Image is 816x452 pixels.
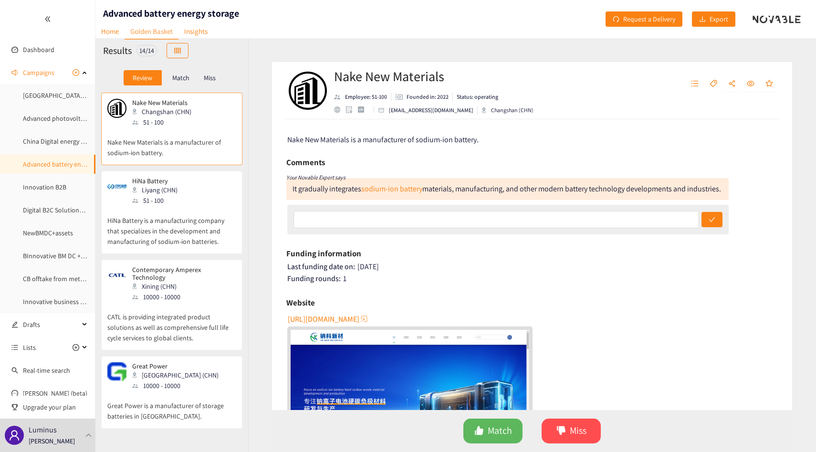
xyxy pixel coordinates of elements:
h6: Comments [286,155,325,169]
button: redoRequest a Delivery [606,11,682,27]
a: Dashboard [23,45,54,54]
a: CB offtake from methane pyrolysis [23,274,121,283]
div: 51 - 100 [132,195,183,206]
a: Real-time search [23,366,70,375]
span: download [699,16,706,23]
p: Miss [204,74,216,82]
span: sound [11,69,18,76]
span: Drafts [23,315,79,334]
span: trophy [11,404,18,410]
a: google maps [346,106,358,113]
p: Luminus [29,424,57,436]
p: Nake New Materials is a manufacturer of sodium-ion battery. [107,127,236,158]
p: Employee: 51-100 [345,93,387,101]
h1: Advanced battery energy storage [103,7,239,20]
button: share-alt [723,76,741,92]
a: [PERSON_NAME] (beta) [23,389,87,398]
span: check [709,216,715,224]
span: Export [710,14,728,24]
p: Contemporary Amperex Technology [132,266,230,281]
button: tag [705,76,722,92]
li: Employees [334,93,391,101]
span: [URL][DOMAIN_NAME] [288,313,359,325]
a: Digital B2C Solutions Energy Utilities [23,206,126,214]
a: Insights [178,24,213,39]
span: Miss [570,423,586,438]
div: Changshan (CHN) [481,106,534,115]
a: Home [95,24,125,39]
button: dislikeMiss [542,419,601,443]
span: Request a Delivery [623,14,675,24]
h6: Funding information [286,246,361,261]
a: China Digital energy management & grid services [23,137,160,146]
div: 1 [287,274,778,284]
span: eye [747,80,754,88]
p: [EMAIL_ADDRESS][DOMAIN_NAME] [389,106,473,115]
p: Status: operating [457,93,498,101]
p: Great Power is a manufacturer of storage batteries in [GEOGRAPHIC_DATA]. [107,391,236,421]
p: Nake New Materials [132,99,191,106]
span: plus-circle [73,344,79,351]
span: dislike [556,426,566,437]
a: website [334,106,346,113]
span: table [174,47,181,55]
span: Funding rounds: [287,273,341,284]
li: Founded in year [391,93,453,101]
button: table [167,43,188,58]
p: HiNa Battery [132,177,178,185]
h2: Results [103,44,132,57]
a: crunchbase [358,106,370,113]
a: BInnovative BM DC + extra service [23,252,117,260]
a: Innovative business models datacenters and energy [23,297,170,306]
span: edit [11,321,18,328]
span: user [9,430,20,441]
div: 51 - 100 [132,117,197,127]
div: [DATE] [287,262,778,272]
span: share-alt [728,80,736,88]
span: Upgrade your plan [23,398,88,417]
div: Liyang (CHN) [132,185,183,195]
a: sodium-ion battery [361,184,422,194]
a: Advanced battery energy storage [23,160,116,168]
p: [PERSON_NAME] [29,436,75,446]
a: Advanced photovoltaics & solar integration [23,114,145,123]
div: Xining (CHN) [132,281,235,292]
button: downloadExport [692,11,735,27]
p: Founded in: 2022 [407,93,449,101]
img: Company Logo [289,72,327,110]
img: Snapshot of the company's website [107,177,126,196]
span: tag [710,80,717,88]
span: plus-circle [73,69,79,76]
div: 14 / 14 [136,45,157,56]
p: Match [172,74,189,82]
span: Lists [23,338,36,357]
span: redo [613,16,619,23]
img: Snapshot of the company's website [107,266,126,285]
p: CATL is providing integrated product solutions as well as comprehensive full life cycle services ... [107,302,236,343]
span: unordered-list [11,344,18,351]
p: HiNa Battery is a manufacturing company that specializes in the development and manufacturing of ... [107,206,236,247]
span: unordered-list [691,80,699,88]
iframe: Chat Widget [768,406,816,452]
div: Changshan (CHN) [132,106,197,117]
button: eye [742,76,759,92]
span: star [765,80,773,88]
span: Last funding date on: [287,262,355,272]
h6: Website [286,295,315,310]
button: likeMatch [463,419,523,443]
li: Status [453,93,498,101]
span: double-left [44,16,51,22]
div: It gradually integrates materials, manufacturing, and other modern battery technology development... [293,184,721,194]
p: Review [133,74,152,82]
span: like [474,426,484,437]
div: [GEOGRAPHIC_DATA] (CHN) [132,370,224,380]
h2: Nake New Materials [334,67,534,86]
button: check [701,212,722,227]
span: Campaigns [23,63,54,82]
button: [URL][DOMAIN_NAME] [288,311,369,326]
a: NewBMDC+assets [23,229,73,237]
div: 10000 - 10000 [132,292,235,302]
button: unordered-list [686,76,703,92]
img: Snapshot of the company's website [107,99,126,118]
a: Innovation B2B [23,183,66,191]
